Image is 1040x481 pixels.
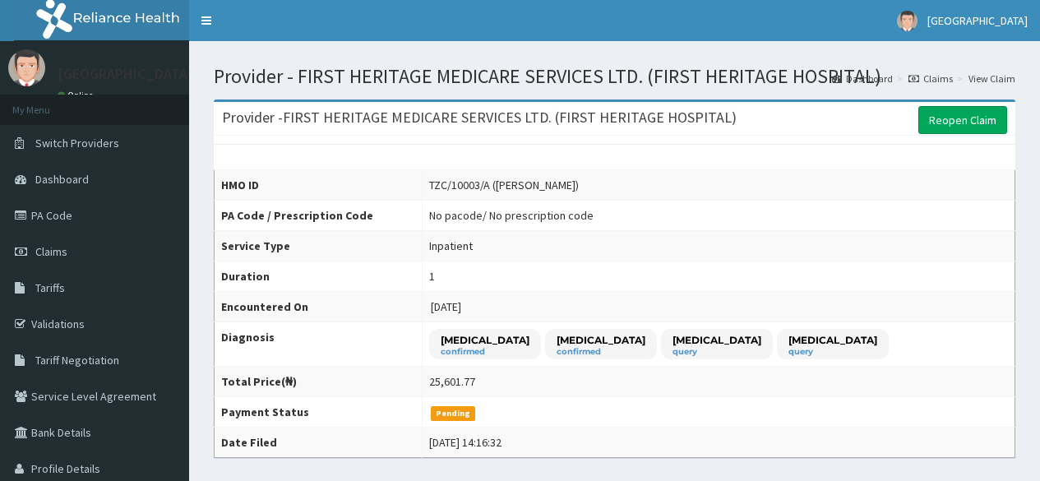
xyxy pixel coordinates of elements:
th: Encountered On [215,292,423,322]
th: Diagnosis [215,322,423,367]
a: Dashboard [832,72,893,86]
p: [MEDICAL_DATA] [673,333,761,347]
img: User Image [8,49,45,86]
small: confirmed [557,348,645,356]
a: Claims [908,72,953,86]
th: Service Type [215,231,423,261]
a: Online [58,90,97,101]
th: Duration [215,261,423,292]
p: [GEOGRAPHIC_DATA] [58,67,193,81]
small: query [673,348,761,356]
th: Payment Status [215,397,423,428]
div: [DATE] 14:16:32 [429,434,502,451]
span: Dashboard [35,172,89,187]
h1: Provider - FIRST HERITAGE MEDICARE SERVICES LTD. (FIRST HERITAGE HOSPITAL) [214,66,1015,87]
span: [DATE] [431,299,461,314]
span: Switch Providers [35,136,119,150]
div: 1 [429,268,435,284]
span: [GEOGRAPHIC_DATA] [927,13,1028,28]
p: [MEDICAL_DATA] [557,333,645,347]
img: User Image [897,11,918,31]
div: 25,601.77 [429,373,475,390]
div: No pacode / No prescription code [429,207,594,224]
small: query [788,348,877,356]
a: View Claim [968,72,1015,86]
span: Tariffs [35,280,65,295]
p: [MEDICAL_DATA] [441,333,529,347]
th: Total Price(₦) [215,367,423,397]
div: Inpatient [429,238,473,254]
th: Date Filed [215,428,423,458]
h3: Provider - FIRST HERITAGE MEDICARE SERVICES LTD. (FIRST HERITAGE HOSPITAL) [222,110,737,125]
span: Tariff Negotiation [35,353,119,368]
th: PA Code / Prescription Code [215,201,423,231]
p: [MEDICAL_DATA] [788,333,877,347]
th: HMO ID [215,170,423,201]
a: Reopen Claim [918,106,1007,134]
span: Claims [35,244,67,259]
span: Pending [431,406,476,421]
small: confirmed [441,348,529,356]
div: TZC/10003/A ([PERSON_NAME]) [429,177,579,193]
